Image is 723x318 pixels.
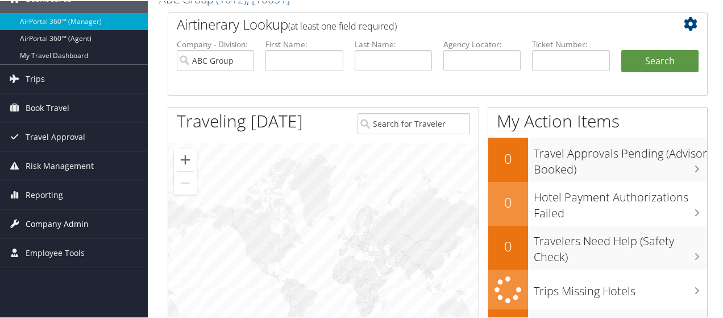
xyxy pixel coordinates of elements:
[488,225,707,269] a: 0Travelers Need Help (Safety Check)
[26,180,63,208] span: Reporting
[358,112,469,133] input: Search for Traveler
[288,19,397,31] span: (at least one field required)
[355,38,432,49] label: Last Name:
[488,236,528,255] h2: 0
[532,38,609,49] label: Ticket Number:
[177,38,254,49] label: Company - Division:
[534,226,707,264] h3: Travelers Need Help (Safety Check)
[488,269,707,309] a: Trips Missing Hotels
[488,108,707,132] h1: My Action Items
[265,38,343,49] label: First Name:
[534,183,707,220] h3: Hotel Payment Authorizations Failed
[26,93,69,121] span: Book Travel
[488,181,707,225] a: 0Hotel Payment Authorizations Failed
[26,122,85,150] span: Travel Approval
[174,171,197,193] button: Zoom out
[534,139,707,176] h3: Travel Approvals Pending (Advisor Booked)
[26,238,85,266] span: Employee Tools
[26,151,94,179] span: Risk Management
[621,49,699,72] button: Search
[26,209,89,237] span: Company Admin
[534,276,707,298] h3: Trips Missing Hotels
[488,137,707,180] a: 0Travel Approvals Pending (Advisor Booked)
[443,38,521,49] label: Agency Locator:
[177,108,303,132] h1: Traveling [DATE]
[174,147,197,170] button: Zoom in
[177,14,654,33] h2: Airtinerary Lookup
[488,192,528,211] h2: 0
[488,148,528,167] h2: 0
[26,64,45,92] span: Trips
